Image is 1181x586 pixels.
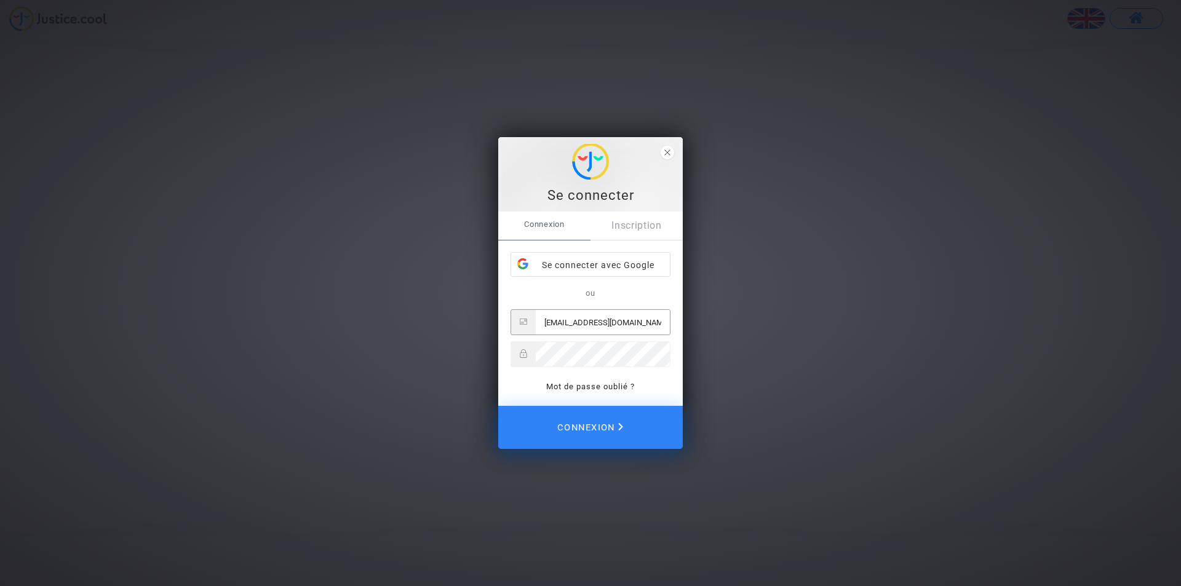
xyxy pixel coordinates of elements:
span: ou [586,288,595,298]
span: close [661,146,674,159]
span: Connexion [557,414,623,441]
span: Connexion [498,212,590,237]
a: Inscription [590,212,683,240]
div: Se connecter [505,186,676,205]
a: Mot de passe oublié ? [546,382,635,391]
input: Email [536,310,670,335]
input: Password [536,342,670,366]
div: Se connecter avec Google [511,253,670,277]
button: Connexion [498,406,683,449]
